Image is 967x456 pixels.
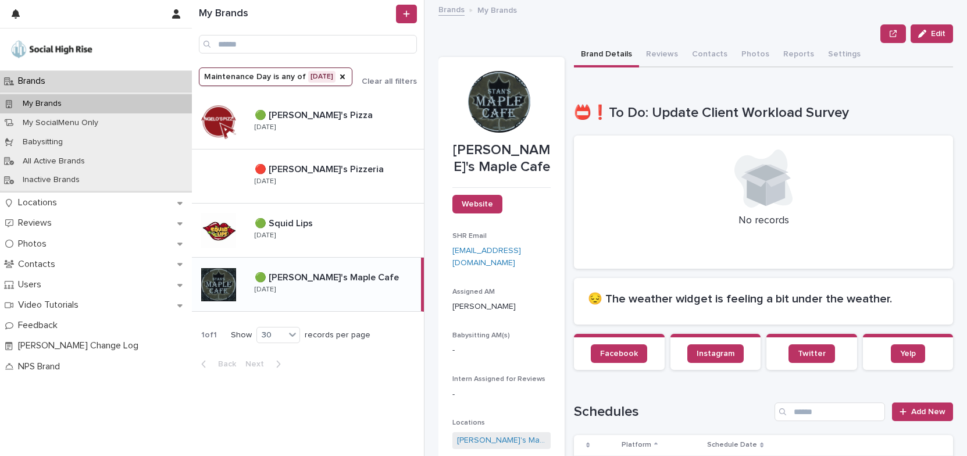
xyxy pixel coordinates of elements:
span: Twitter [798,350,826,358]
p: Feedback [13,320,67,331]
a: Twitter [788,344,835,363]
p: NPS Brand [13,361,69,372]
h1: My Brands [199,8,394,20]
span: Assigned AM [452,288,495,295]
span: Babysitting AM(s) [452,332,510,339]
button: Settings [821,43,868,67]
p: [DATE] [255,286,276,294]
p: [PERSON_NAME] [452,301,551,313]
input: Search [199,35,417,54]
button: Next [241,359,290,369]
p: Contacts [13,259,65,270]
button: Brand Details [574,43,639,67]
span: Edit [931,30,945,38]
p: Schedule Date [707,439,757,451]
p: [DATE] [255,177,276,186]
a: 🟢 [PERSON_NAME]'s Pizza🟢 [PERSON_NAME]'s Pizza [DATE] [192,95,424,149]
a: 🟢 [PERSON_NAME]'s Maple Cafe🟢 [PERSON_NAME]'s Maple Cafe [DATE] [192,258,424,312]
div: 30 [257,329,285,341]
span: Back [211,360,236,368]
img: o5DnuTxEQV6sW9jFYBBf [9,38,94,61]
p: No records [588,215,939,227]
a: Brands [438,2,465,16]
button: Clear all filters [352,77,417,85]
span: Clear all filters [362,77,417,85]
p: Users [13,279,51,290]
a: Yelp [891,344,925,363]
button: Maintenance Day [199,67,352,86]
h1: 📛❗To Do: Update Client Workload Survey [574,105,953,122]
p: Inactive Brands [13,175,89,185]
button: Contacts [685,43,734,67]
p: My Brands [13,99,71,109]
p: 🟢 [PERSON_NAME]'s Pizza [255,108,375,121]
span: Website [462,200,493,208]
p: 1 of 1 [192,321,226,350]
p: Brands [13,76,55,87]
p: 🟢 Squid Lips [255,216,315,229]
a: Facebook [591,344,647,363]
p: Video Tutorials [13,300,88,311]
span: Facebook [600,350,638,358]
p: [PERSON_NAME]'s Maple Cafe [452,142,551,176]
a: 🟢 Squid Lips🟢 Squid Lips [DATE] [192,204,424,258]
p: 🔴 [PERSON_NAME]'s Pizzeria [255,162,386,175]
a: Add New [892,402,953,421]
p: [PERSON_NAME] Change Log [13,340,148,351]
p: records per page [305,330,370,340]
span: Intern Assigned for Reviews [452,376,545,383]
span: SHR Email [452,233,487,240]
h1: Schedules [574,404,770,421]
a: 🔴 [PERSON_NAME]'s Pizzeria🔴 [PERSON_NAME]'s Pizzeria [DATE] [192,149,424,204]
span: Instagram [697,350,734,358]
input: Search [775,402,885,421]
span: Add New [911,408,945,416]
p: My Brands [477,3,517,16]
a: Website [452,195,502,213]
button: Reviews [639,43,685,67]
a: [PERSON_NAME]'s Maple Cafe [457,434,546,447]
p: - [452,344,551,357]
p: - [452,389,551,401]
span: Locations [452,419,485,426]
p: Platform [622,439,651,451]
p: [DATE] [255,123,276,131]
button: Photos [734,43,776,67]
button: Back [192,359,241,369]
p: [DATE] [255,231,276,240]
a: [EMAIL_ADDRESS][DOMAIN_NAME] [452,247,521,267]
p: My SocialMenu Only [13,118,108,128]
button: Edit [911,24,953,43]
p: Show [231,330,252,340]
p: Locations [13,197,66,208]
a: Instagram [687,344,744,363]
p: All Active Brands [13,156,94,166]
span: Yelp [900,350,916,358]
p: Photos [13,238,56,250]
p: Babysitting [13,137,72,147]
p: Reviews [13,218,61,229]
p: 🟢 [PERSON_NAME]'s Maple Cafe [255,270,401,283]
h2: 😔 The weather widget is feeling a bit under the weather. [588,292,939,306]
button: Reports [776,43,821,67]
span: Next [245,360,271,368]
